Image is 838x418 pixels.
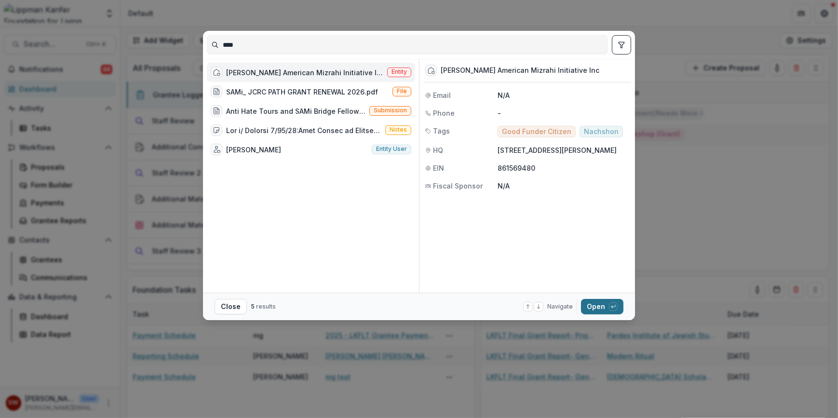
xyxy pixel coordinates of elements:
span: Entity [392,68,407,75]
span: File [397,88,407,94]
button: Close [215,299,247,314]
button: toggle filters [612,35,631,54]
p: N/A [498,90,629,100]
p: - [498,108,629,118]
div: SAMi_ JCRC PATH GRANT RENEWAL 2026.pdf [226,87,378,97]
p: N/A [498,181,629,191]
span: Tags [433,126,450,136]
div: [PERSON_NAME] [226,145,281,155]
span: results [256,303,276,310]
span: HQ [433,145,443,155]
span: Fiscal Sponsor [433,181,483,191]
span: Navigate [547,302,573,311]
span: Submission [374,107,407,114]
span: Nachshon [584,128,619,136]
span: Phone [433,108,455,118]
p: [STREET_ADDRESS][PERSON_NAME] [498,145,629,155]
div: Anti Hate Tours and SAMi Bridge Fellowship [226,106,365,116]
span: EIN [433,163,444,173]
span: Good Funder Citizen [502,128,571,136]
div: Lor i/ Dolorsi 7/95/28:Amet Consec ad ElitseddOeiusmod tem inci utla etdo magn aliq eni admi veni... [226,125,381,135]
p: 861569480 [498,163,629,173]
div: [PERSON_NAME] American Mizrahi Initiative Inc [441,67,599,75]
span: Entity user [376,146,407,152]
span: Notes [390,126,407,133]
button: Open [581,299,623,314]
span: Email [433,90,451,100]
div: [PERSON_NAME] American Mizrahi Initiative Inc [226,67,383,78]
span: 5 [251,303,255,310]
